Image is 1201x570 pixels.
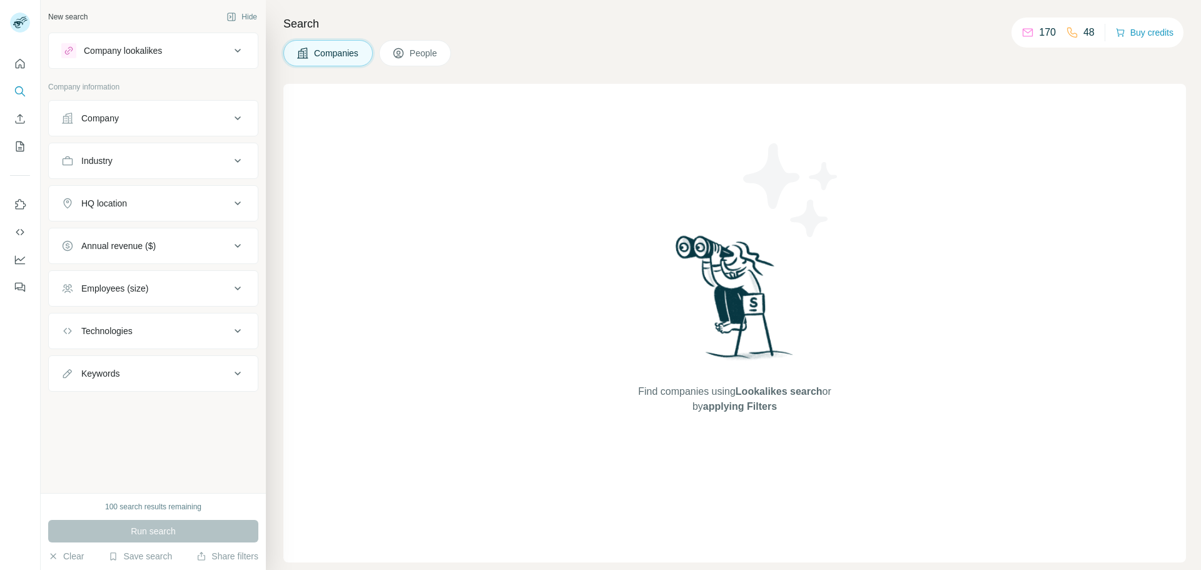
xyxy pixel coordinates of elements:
button: Dashboard [10,248,30,271]
button: Enrich CSV [10,108,30,130]
div: Company [81,112,119,125]
button: Employees (size) [49,273,258,303]
button: HQ location [49,188,258,218]
span: People [410,47,438,59]
button: Buy credits [1115,24,1173,41]
p: 170 [1039,25,1056,40]
button: Share filters [196,550,258,562]
span: applying Filters [703,401,777,412]
div: Technologies [81,325,133,337]
div: 100 search results remaining [105,501,201,512]
img: Surfe Illustration - Woman searching with binoculars [670,232,800,372]
button: Clear [48,550,84,562]
span: Companies [314,47,360,59]
div: New search [48,11,88,23]
button: Company lookalikes [49,36,258,66]
img: Surfe Illustration - Stars [735,134,848,247]
button: Save search [108,550,172,562]
div: Annual revenue ($) [81,240,156,252]
div: Keywords [81,367,119,380]
span: Find companies using or by [634,384,834,414]
button: Hide [218,8,266,26]
button: Use Surfe on LinkedIn [10,193,30,216]
div: Industry [81,155,113,167]
p: Company information [48,81,258,93]
div: HQ location [81,197,127,210]
button: Technologies [49,316,258,346]
p: 48 [1083,25,1095,40]
button: Company [49,103,258,133]
span: Lookalikes search [736,386,823,397]
button: Search [10,80,30,103]
button: Use Surfe API [10,221,30,243]
div: Company lookalikes [84,44,162,57]
h4: Search [283,15,1186,33]
button: Feedback [10,276,30,298]
button: My lists [10,135,30,158]
div: Employees (size) [81,282,148,295]
button: Industry [49,146,258,176]
button: Keywords [49,359,258,389]
button: Annual revenue ($) [49,231,258,261]
button: Quick start [10,53,30,75]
